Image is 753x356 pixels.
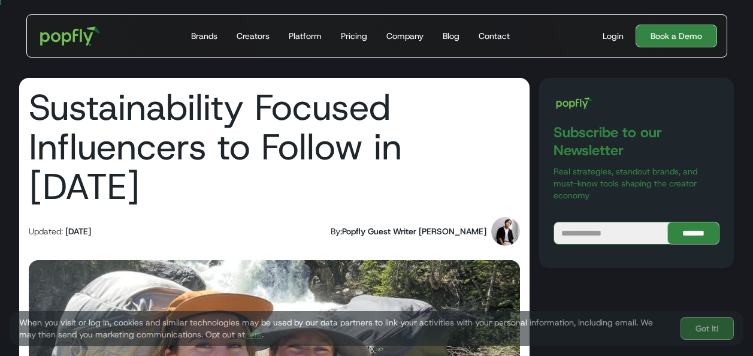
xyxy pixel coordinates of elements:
[32,18,109,54] a: home
[284,15,326,57] a: Platform
[479,30,510,42] div: Contact
[603,30,624,42] div: Login
[636,25,717,47] a: Book a Demo
[598,30,628,42] a: Login
[474,15,515,57] a: Contact
[382,15,428,57] a: Company
[554,165,719,201] p: Real strategies, standout brands, and must-know tools shaping the creator economy
[19,316,671,340] div: When you visit or log in, cookies and similar technologies may be used by our data partners to li...
[191,30,217,42] div: Brands
[237,30,270,42] div: Creators
[443,30,459,42] div: Blog
[336,15,372,57] a: Pricing
[554,222,719,245] form: Blog Subscribe
[245,329,262,340] a: here
[681,317,734,340] a: Got It!
[186,15,222,57] a: Brands
[29,225,63,237] div: Updated:
[341,30,367,42] div: Pricing
[331,225,342,237] div: By:
[65,225,91,237] div: [DATE]
[386,30,424,42] div: Company
[29,88,520,206] h1: Sustainability Focused Influencers to Follow in [DATE]
[554,123,719,159] h3: Subscribe to our Newsletter
[342,225,486,237] div: Popfly Guest Writer [PERSON_NAME]
[289,30,322,42] div: Platform
[438,15,464,57] a: Blog
[232,15,274,57] a: Creators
